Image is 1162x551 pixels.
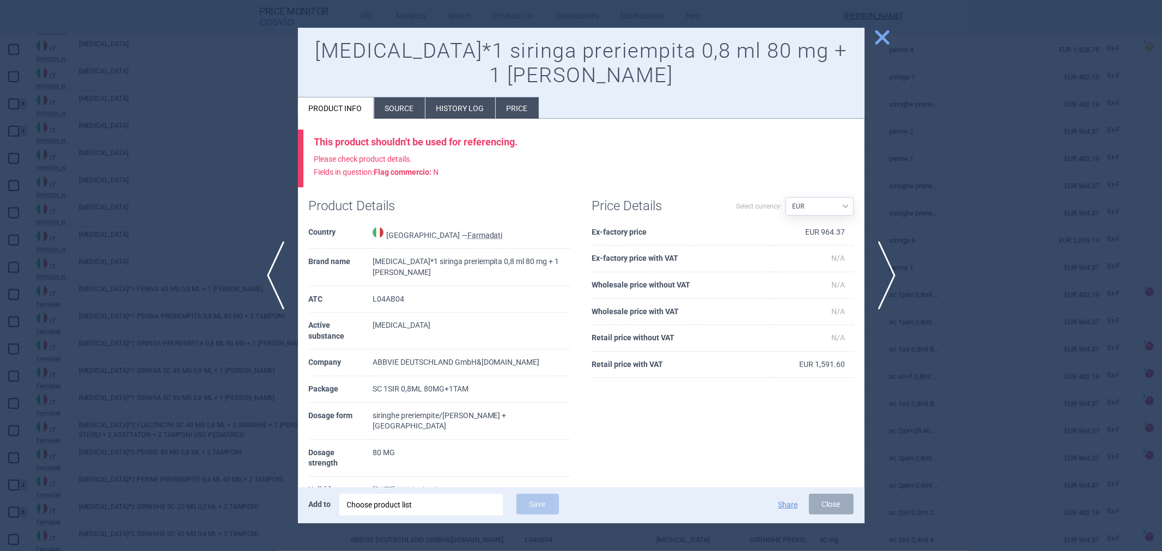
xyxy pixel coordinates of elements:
label: Select currency: [737,197,782,216]
td: [MEDICAL_DATA] [373,313,570,350]
td: L04AB04 [373,286,570,313]
th: Wholesale price with VAT [592,299,769,326]
td: SC 1SIR 0,8ML 80MG+1TAM [373,376,570,403]
td: 80 MG [373,440,570,477]
th: Ex-factory price with VAT [592,246,769,272]
span: N/A [832,280,845,289]
td: EUR 964.37 [769,219,854,246]
span: N/A [832,307,845,316]
th: Package [309,376,373,403]
h1: [MEDICAL_DATA]*1 siringa preriempita 0,8 ml 80 mg + 1 [PERSON_NAME] [309,39,854,88]
span: N/A [832,254,845,262]
th: Valid from - to [309,477,373,504]
th: Company [309,350,373,376]
abbr: Farmadati — Online database developed by Farmadati Italia S.r.l., Italia. [467,231,503,240]
button: Close [809,494,854,515]
span: N/A [832,333,845,342]
img: Italy [373,227,384,238]
li: Price [496,97,539,119]
button: Share [778,501,798,509]
th: Country [309,219,373,249]
th: Active substance [309,313,373,350]
th: Brand name [309,249,373,286]
td: ABBVIE DEUTSCHLAND GmbH&[DOMAIN_NAME] [373,350,570,376]
th: Dosage strength [309,440,373,477]
button: Save [516,494,559,515]
span: N [374,168,439,176]
th: Retail price without VAT [592,325,769,352]
li: Source [374,97,425,119]
th: Ex-factory price [592,219,769,246]
td: [GEOGRAPHIC_DATA] — [373,219,570,249]
th: Wholesale price without VAT [592,272,769,299]
div: Choose product list [339,494,503,516]
td: [MEDICAL_DATA]*1 siringa preriempita 0,8 ml 80 mg + 1 [PERSON_NAME] [373,249,570,286]
li: Product info [298,97,374,119]
th: ATC [309,286,373,313]
td: [DATE] - [373,477,570,504]
h1: Price Details [592,198,723,214]
div: This product shouldn't be used for referencing. [314,136,854,148]
span: N/A in the dataset [397,485,459,494]
th: Dosage form [309,403,373,440]
th: Retail price with VAT [592,352,769,378]
td: EUR 1,591.60 [769,352,854,378]
p: Add to [309,494,331,515]
p: Please check product details. Fields in question: [314,153,854,179]
li: History log [425,97,495,119]
strong: Flag commercio : [374,168,432,176]
td: siringhe preriempite/[PERSON_NAME] + [GEOGRAPHIC_DATA] [373,403,570,440]
h1: Product Details [309,198,440,214]
div: Choose product list [347,494,495,516]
